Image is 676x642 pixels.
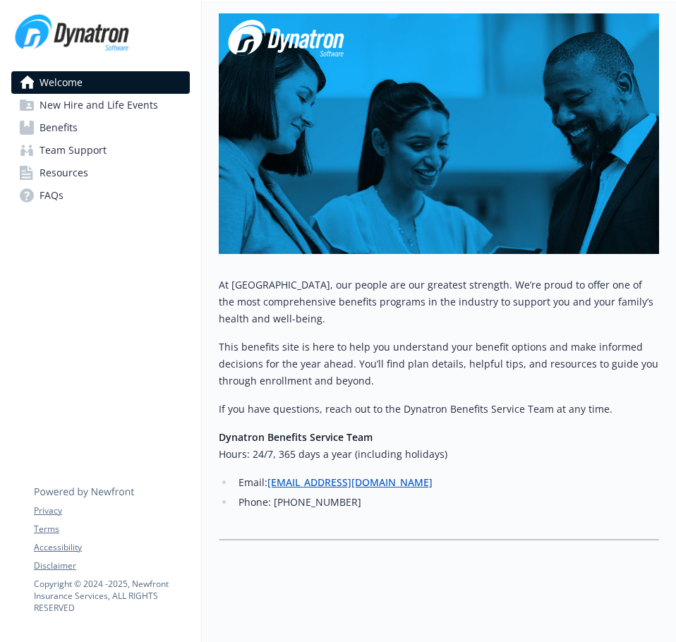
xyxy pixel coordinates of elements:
[219,13,659,254] img: overview page banner
[34,559,189,572] a: Disclaimer
[234,494,659,511] li: Phone: [PHONE_NUMBER]
[34,504,189,517] a: Privacy
[11,184,190,207] a: FAQs
[219,401,659,418] p: If you have questions, reach out to the Dynatron Benefits Service Team at any time.
[11,71,190,94] a: Welcome
[11,94,190,116] a: New Hire and Life Events
[40,184,64,207] span: FAQs
[40,94,158,116] span: New Hire and Life Events
[219,339,659,389] p: This benefits site is here to help you understand your benefit options and make informed decision...
[219,446,659,463] h6: Hours: 24/7, 365 days a year (including holidays)​
[234,474,659,491] li: Email:
[34,523,189,535] a: Terms
[219,277,659,327] p: At [GEOGRAPHIC_DATA], our people are our greatest strength. We’re proud to offer one of the most ...
[267,476,433,489] a: [EMAIL_ADDRESS][DOMAIN_NAME]
[40,162,88,184] span: Resources
[11,116,190,139] a: Benefits
[34,578,189,614] p: Copyright © 2024 - 2025 , Newfront Insurance Services, ALL RIGHTS RESERVED
[40,139,107,162] span: Team Support
[34,541,189,554] a: Accessibility
[40,71,83,94] span: Welcome
[219,430,373,444] strong: Dynatron Benefits Service Team
[11,162,190,184] a: Resources
[11,139,190,162] a: Team Support
[40,116,78,139] span: Benefits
